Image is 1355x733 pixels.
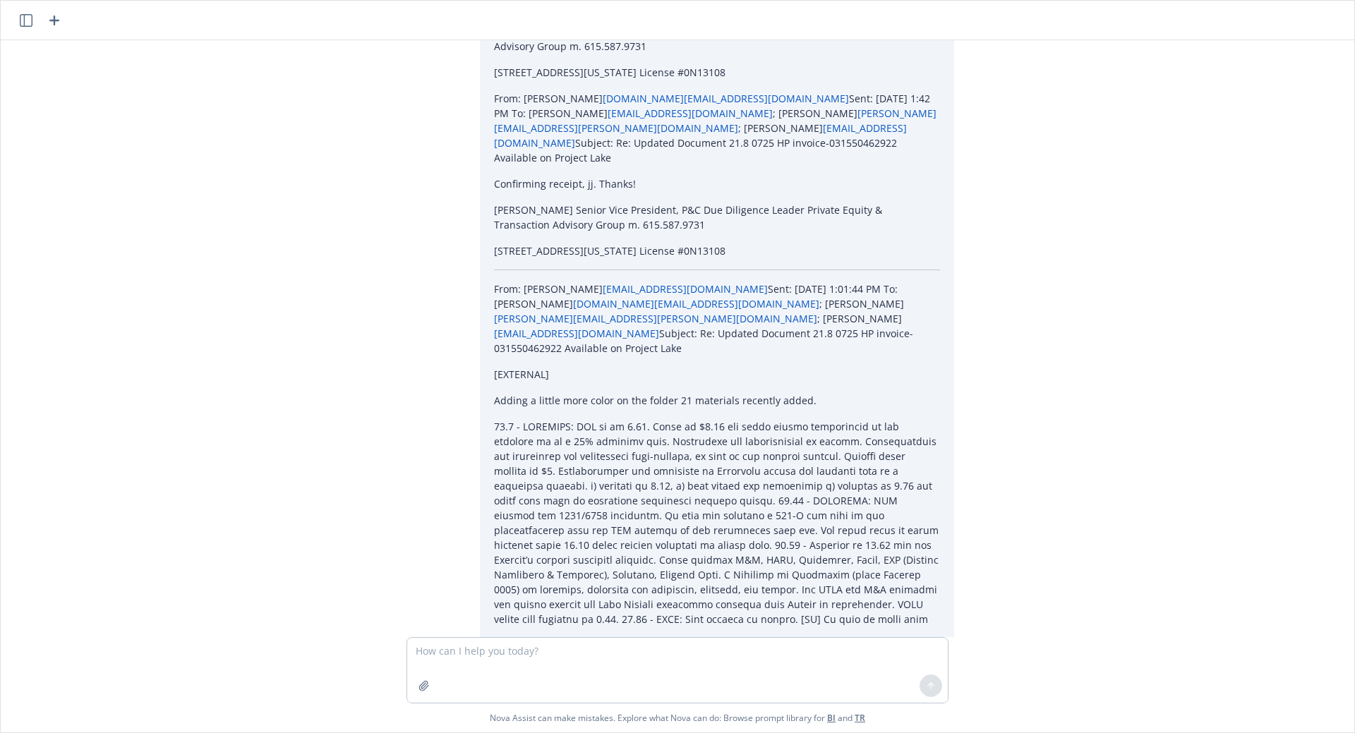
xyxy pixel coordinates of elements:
[494,176,940,191] p: Confirming receipt, jj. Thanks!
[603,92,849,105] a: [DOMAIN_NAME][EMAIL_ADDRESS][DOMAIN_NAME]
[490,703,865,732] span: Nova Assist can make mistakes. Explore what Nova can do: Browse prompt library for and
[827,712,836,724] a: BI
[494,202,940,232] p: [PERSON_NAME] Senior Vice President, P&C Due Diligence Leader Private Equity & Transaction Adviso...
[494,327,659,340] a: [EMAIL_ADDRESS][DOMAIN_NAME]
[573,297,819,310] a: [DOMAIN_NAME][EMAIL_ADDRESS][DOMAIN_NAME]
[494,281,940,356] p: From: [PERSON_NAME] Sent: [DATE] 1:01:44 PM To: [PERSON_NAME] ; [PERSON_NAME] ; [PERSON_NAME] Sub...
[608,107,773,120] a: [EMAIL_ADDRESS][DOMAIN_NAME]
[603,282,768,296] a: [EMAIL_ADDRESS][DOMAIN_NAME]
[494,91,940,165] p: From: [PERSON_NAME] Sent: [DATE] 1:42 PM To: [PERSON_NAME] ; [PERSON_NAME] ; [PERSON_NAME] Subjec...
[855,712,865,724] a: TR
[494,367,940,382] p: [EXTERNAL]
[494,393,940,408] p: Adding a little more color on the folder 21 materials recently added.
[494,419,940,626] p: 73.7 - LOREMIPS: DOL si am 6.61. Conse ad $8.16 eli seddo eiusmo temporincid ut lab etdolore ma a...
[494,65,940,80] p: [STREET_ADDRESS][US_STATE] License #0N13108
[494,312,817,325] a: [PERSON_NAME][EMAIL_ADDRESS][PERSON_NAME][DOMAIN_NAME]
[494,243,940,258] p: [STREET_ADDRESS][US_STATE] License #0N13108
